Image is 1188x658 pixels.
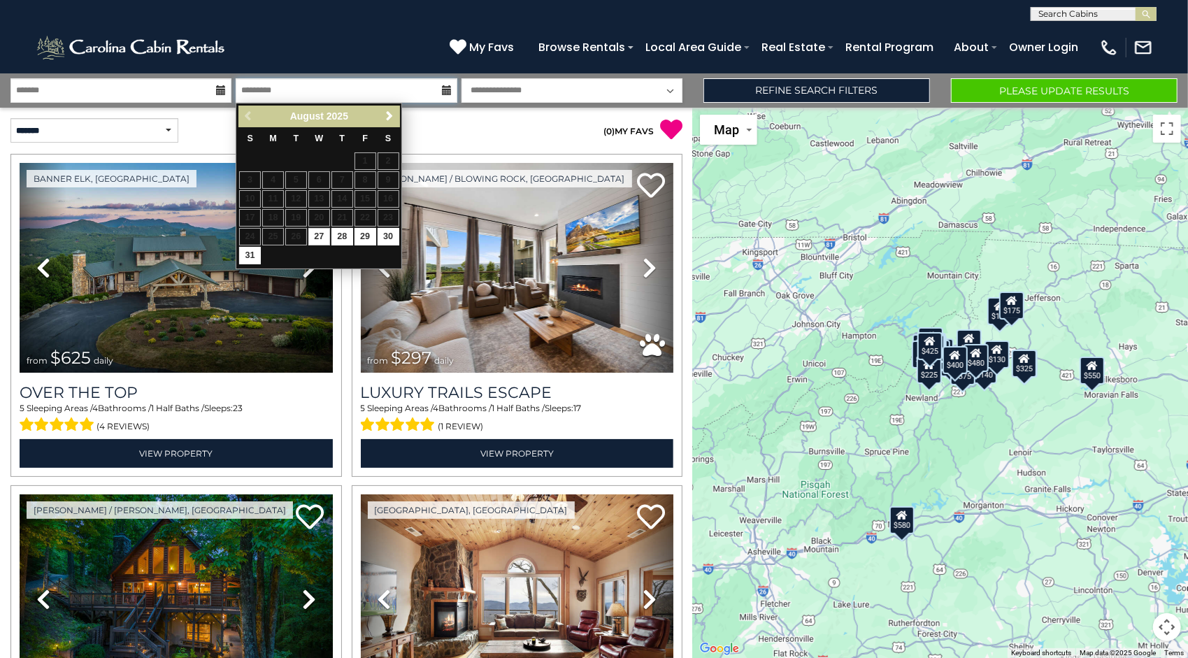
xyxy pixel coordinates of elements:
[392,348,432,368] span: $297
[603,126,654,136] a: (0)MY FAVS
[434,403,439,413] span: 4
[957,329,982,357] div: $349
[27,501,293,519] a: [PERSON_NAME] / [PERSON_NAME], [GEOGRAPHIC_DATA]
[606,126,612,136] span: 0
[917,356,942,384] div: $225
[361,163,674,373] img: thumbnail_168695581.jpeg
[985,341,1010,369] div: $130
[531,35,632,59] a: Browse Rentals
[315,134,323,143] span: Wednesday
[469,38,514,56] span: My Favs
[327,110,348,122] span: 2025
[97,417,150,436] span: (4 reviews)
[296,503,324,533] a: Add to favorites
[574,403,582,413] span: 17
[964,343,989,371] div: $480
[1080,649,1156,657] span: Map data ©2025 Google
[951,78,1178,103] button: Please Update Results
[94,355,113,366] span: daily
[27,170,196,187] a: Banner Elk, [GEOGRAPHIC_DATA]
[368,170,632,187] a: [PERSON_NAME] / Blowing Rock, [GEOGRAPHIC_DATA]
[637,171,665,201] a: Add to favorites
[912,340,937,368] div: $230
[1012,350,1037,378] div: $325
[889,506,915,534] div: $580
[435,355,455,366] span: daily
[247,134,252,143] span: Sunday
[361,383,674,402] a: Luxury Trails Escape
[703,78,930,103] a: Refine Search Filters
[20,439,333,468] a: View Property
[943,345,968,373] div: $400
[20,403,24,413] span: 5
[361,402,674,436] div: Sleeping Areas / Bathrooms / Sleeps:
[438,417,483,436] span: (1 review)
[696,640,743,658] img: Google
[20,383,333,402] a: Over The Top
[368,355,389,366] span: from
[450,38,517,57] a: My Favs
[35,34,229,62] img: White-1-2.png
[1080,356,1105,384] div: $550
[1153,115,1181,143] button: Toggle fullscreen view
[380,108,398,125] a: Next
[972,355,997,383] div: $140
[378,228,399,245] a: 30
[947,35,996,59] a: About
[987,297,1012,325] div: $175
[269,134,277,143] span: Monday
[838,35,940,59] a: Rental Program
[714,122,739,137] span: Map
[1133,38,1153,57] img: mail-regular-white.png
[27,355,48,366] span: from
[1002,35,1085,59] a: Owner Login
[700,115,757,145] button: Change map style
[151,403,204,413] span: 1 Half Baths /
[754,35,832,59] a: Real Estate
[308,228,330,245] a: 27
[385,134,391,143] span: Saturday
[603,126,615,136] span: ( )
[696,640,743,658] a: Open this area in Google Maps (opens a new window)
[999,291,1024,319] div: $175
[331,228,353,245] a: 28
[361,439,674,468] a: View Property
[918,327,943,355] div: $125
[20,163,333,373] img: thumbnail_167153549.jpeg
[637,503,665,533] a: Add to favorites
[239,247,261,264] a: 31
[233,403,243,413] span: 23
[20,402,333,436] div: Sleeping Areas / Bathrooms / Sleeps:
[384,110,395,122] span: Next
[1153,613,1181,641] button: Map camera controls
[1099,38,1119,57] img: phone-regular-white.png
[290,110,324,122] span: August
[368,501,575,519] a: [GEOGRAPHIC_DATA], [GEOGRAPHIC_DATA]
[950,357,975,385] div: $375
[917,331,943,359] div: $425
[294,134,299,143] span: Tuesday
[355,228,376,245] a: 29
[492,403,545,413] span: 1 Half Baths /
[92,403,98,413] span: 4
[339,134,345,143] span: Thursday
[638,35,748,59] a: Local Area Guide
[362,134,368,143] span: Friday
[1164,649,1184,657] a: Terms
[361,403,366,413] span: 5
[50,348,91,368] span: $625
[1011,648,1071,658] button: Keyboard shortcuts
